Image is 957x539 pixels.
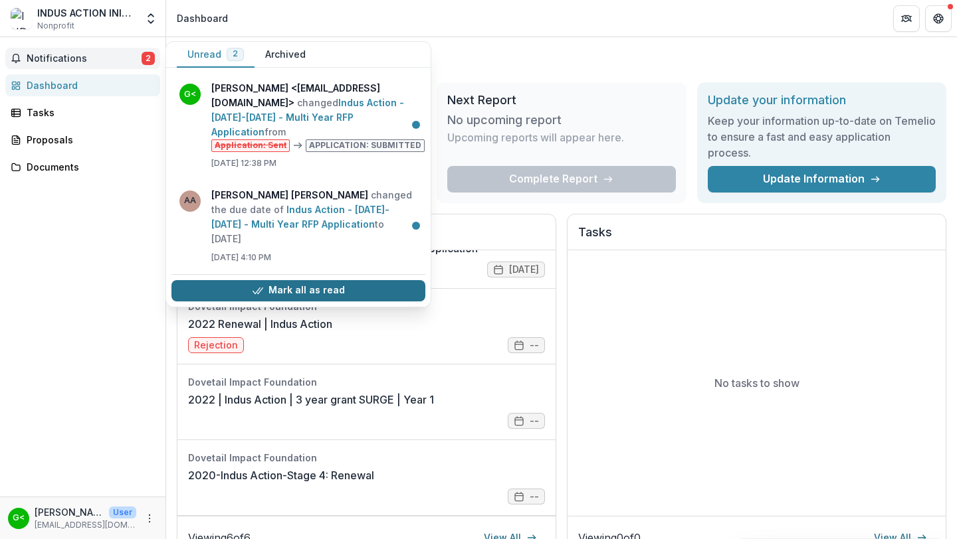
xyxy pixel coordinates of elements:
[37,20,74,32] span: Nonprofit
[708,166,936,193] a: Update Information
[893,5,920,32] button: Partners
[211,97,404,137] a: Indus Action - [DATE]-[DATE] - Multi Year RFP Application
[5,74,160,96] a: Dashboard
[211,204,389,230] a: Indus Action - [DATE]-[DATE] - Multi Year RFP Application
[188,467,374,483] a: 2020-Indus Action-Stage 4: Renewal
[35,519,136,531] p: [EMAIL_ADDRESS][DOMAIN_NAME]
[5,129,160,151] a: Proposals
[171,9,233,28] nav: breadcrumb
[5,102,160,123] a: Tasks
[211,188,417,246] p: changed the due date of to [DATE]
[37,6,136,20] div: INDUS ACTION INITIATIVES
[27,106,150,119] div: Tasks
[35,505,104,519] p: [PERSON_NAME] <[EMAIL_ADDRESS][DOMAIN_NAME]>
[5,156,160,178] a: Documents
[142,5,160,32] button: Open entity switcher
[925,5,952,32] button: Get Help
[708,113,936,161] h3: Keep your information up-to-date on Temelio to ensure a fast and easy application process.
[27,53,142,64] span: Notifications
[177,11,228,25] div: Dashboard
[142,510,158,526] button: More
[188,316,332,332] a: 2022 Renewal | Indus Action
[578,225,935,250] h2: Tasks
[11,8,32,29] img: INDUS ACTION INITIATIVES
[109,506,136,518] p: User
[255,42,316,68] button: Archived
[27,133,150,147] div: Proposals
[27,78,150,92] div: Dashboard
[447,129,624,145] p: Upcoming reports will appear here.
[177,42,255,68] button: Unread
[171,280,425,301] button: Mark all as read
[177,48,946,72] h1: Dashboard
[714,375,799,391] p: No tasks to show
[142,52,155,65] span: 2
[188,240,478,256] a: Indus Action - [DATE]-[DATE] - Multi Year RFP Application
[27,160,150,174] div: Documents
[5,48,160,69] button: Notifications2
[211,81,430,152] p: changed from
[447,93,675,108] h2: Next Report
[233,49,238,58] span: 2
[708,93,936,108] h2: Update your information
[13,514,25,522] div: Gautam Sood <gautam@indusaction.org>
[188,392,434,408] a: 2022 | Indus Action | 3 year grant SURGE | Year 1
[447,113,562,127] h3: No upcoming report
